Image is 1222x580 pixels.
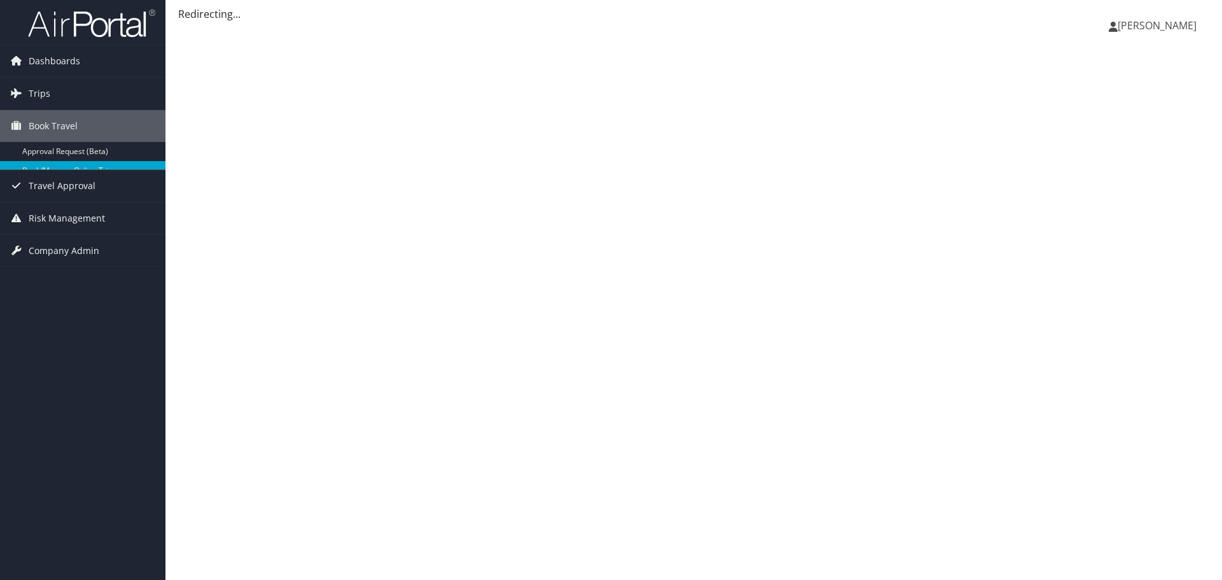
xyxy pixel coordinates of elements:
span: Risk Management [29,202,105,234]
img: airportal-logo.png [28,8,155,38]
span: Book Travel [29,110,78,142]
span: Dashboards [29,45,80,77]
span: [PERSON_NAME] [1118,18,1197,32]
span: Travel Approval [29,170,95,202]
div: Redirecting... [178,6,1209,22]
span: Trips [29,78,50,110]
a: [PERSON_NAME] [1109,6,1209,45]
span: Company Admin [29,235,99,267]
